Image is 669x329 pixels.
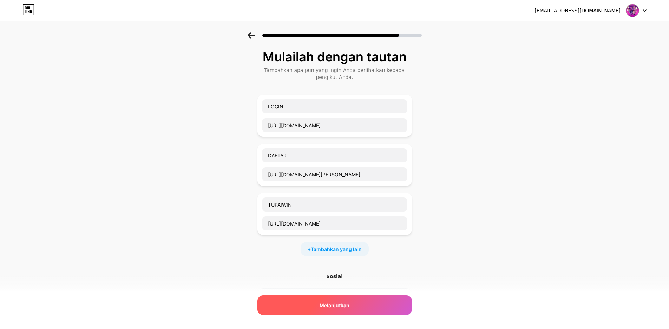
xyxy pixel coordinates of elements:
[262,197,407,211] input: Link name
[262,216,407,230] input: URL
[262,148,407,162] input: Link name
[311,246,362,252] font: Tambahkan yang lain
[280,289,407,304] input: Alamat URL
[263,49,407,65] font: Mulailah dengan tautan
[326,274,343,279] font: Sosial
[320,302,349,308] font: Melanjutkan
[534,8,621,13] font: [EMAIL_ADDRESS][DOMAIN_NAME]
[264,67,405,80] font: Tambahkan apa pun yang ingin Anda perlihatkan kepada pengikut Anda.
[308,246,311,252] font: +
[262,118,407,132] input: Alamat URL
[262,99,407,113] input: Nama tautan
[280,311,407,327] input: Alamat URL
[626,4,639,17] img: tupaiwinslot
[262,167,407,181] input: URL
